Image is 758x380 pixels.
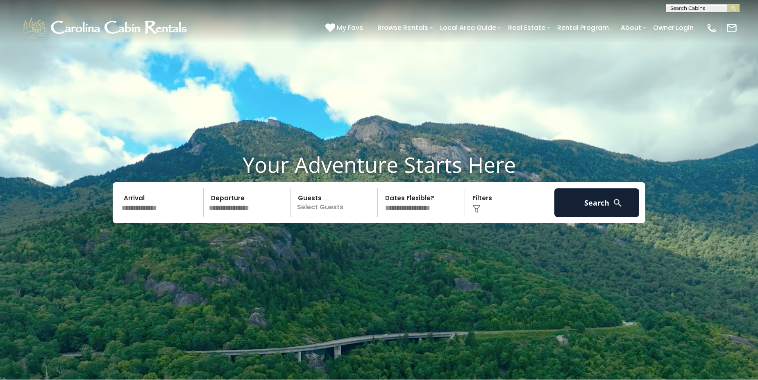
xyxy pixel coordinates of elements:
[504,21,549,35] a: Real Estate
[20,16,191,40] img: White-1-1-2.png
[726,22,738,34] img: mail-regular-white.png
[325,23,365,33] a: My Favs
[293,188,377,217] p: Select Guests
[617,21,645,35] a: About
[6,152,752,177] h1: Your Adventure Starts Here
[337,23,363,33] span: My Favs
[436,21,500,35] a: Local Area Guide
[472,205,481,213] img: filter--v1.png
[373,21,432,35] a: Browse Rentals
[613,198,623,208] img: search-regular-white.png
[706,22,717,34] img: phone-regular-white.png
[554,188,639,217] button: Search
[553,21,613,35] a: Rental Program
[649,21,698,35] a: Owner Login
